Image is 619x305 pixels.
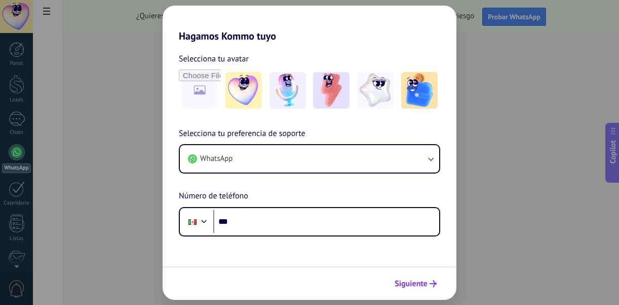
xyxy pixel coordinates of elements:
[390,275,441,292] button: Siguiente
[179,127,305,141] span: Selecciona tu preferencia de soporte
[357,72,394,109] img: -4.jpeg
[179,190,248,203] span: Número de teléfono
[200,154,233,164] span: WhatsApp
[401,72,438,109] img: -5.jpeg
[269,72,306,109] img: -2.jpeg
[313,72,350,109] img: -3.jpeg
[183,211,202,232] div: Mexico: + 52
[163,6,456,42] h2: Hagamos Kommo tuyo
[179,52,249,65] span: Selecciona tu avatar
[395,280,428,287] span: Siguiente
[225,72,262,109] img: -1.jpeg
[180,145,439,173] button: WhatsApp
